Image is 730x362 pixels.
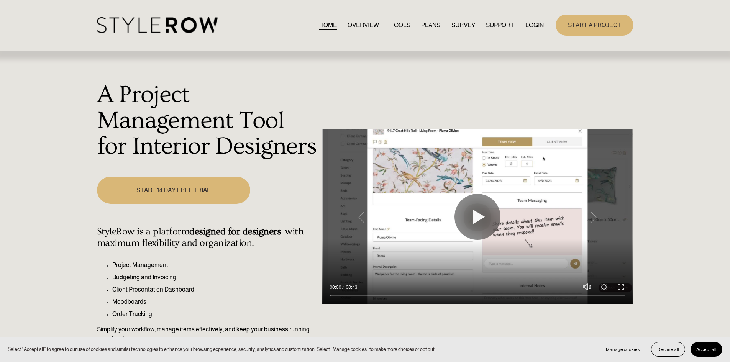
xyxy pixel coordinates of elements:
[421,20,440,30] a: PLANS
[691,342,722,357] button: Accept all
[97,17,218,33] img: StyleRow
[556,15,633,36] a: START A PROJECT
[330,293,625,298] input: Seek
[606,347,640,352] span: Manage cookies
[189,226,281,237] strong: designed for designers
[600,342,646,357] button: Manage cookies
[97,177,250,204] a: START 14 DAY FREE TRIAL
[112,285,318,294] p: Client Presentation Dashboard
[97,226,318,249] h4: StyleRow is a platform , with maximum flexibility and organization.
[454,194,500,240] button: Play
[330,283,343,291] div: Current time
[319,20,337,30] a: HOME
[390,20,410,30] a: TOOLS
[343,283,359,291] div: Duration
[486,20,514,30] a: folder dropdown
[97,82,318,160] h1: A Project Management Tool for Interior Designers
[525,20,544,30] a: LOGIN
[112,260,318,270] p: Project Management
[696,347,717,352] span: Accept all
[97,325,318,343] p: Simplify your workflow, manage items effectively, and keep your business running seamlessly.
[112,273,318,282] p: Budgeting and Invoicing
[451,20,475,30] a: SURVEY
[112,297,318,306] p: Moodboards
[8,346,436,353] p: Select “Accept all” to agree to our use of cookies and similar technologies to enhance your brows...
[651,342,685,357] button: Decline all
[657,347,679,352] span: Decline all
[348,20,379,30] a: OVERVIEW
[486,21,514,30] span: SUPPORT
[112,310,318,319] p: Order Tracking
